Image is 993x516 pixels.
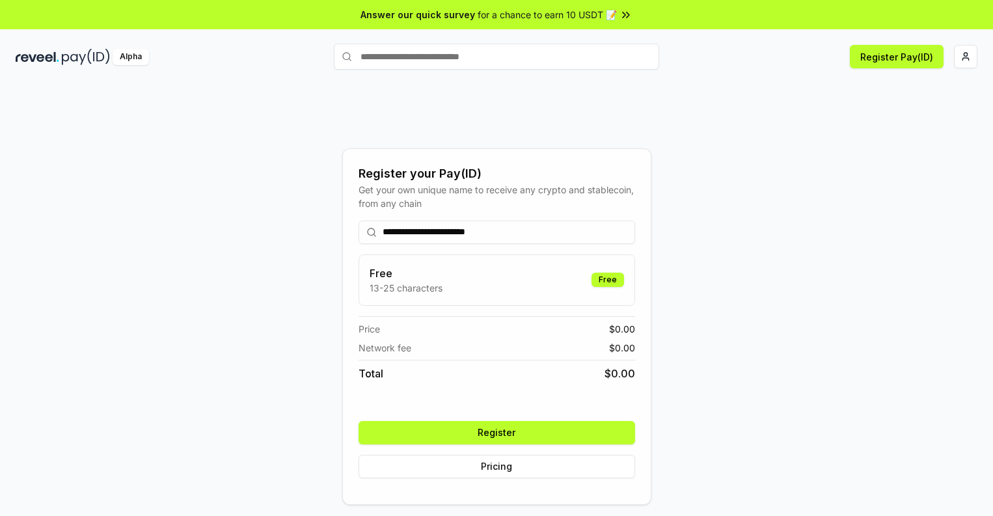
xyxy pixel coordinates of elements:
[605,366,635,381] span: $ 0.00
[478,8,617,21] span: for a chance to earn 10 USDT 📝
[62,49,110,65] img: pay_id
[360,8,475,21] span: Answer our quick survey
[359,322,380,336] span: Price
[359,366,383,381] span: Total
[359,341,411,355] span: Network fee
[359,421,635,444] button: Register
[359,455,635,478] button: Pricing
[359,165,635,183] div: Register your Pay(ID)
[609,322,635,336] span: $ 0.00
[16,49,59,65] img: reveel_dark
[359,183,635,210] div: Get your own unique name to receive any crypto and stablecoin, from any chain
[370,281,442,295] p: 13-25 characters
[850,45,944,68] button: Register Pay(ID)
[609,341,635,355] span: $ 0.00
[113,49,149,65] div: Alpha
[370,265,442,281] h3: Free
[592,273,624,287] div: Free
